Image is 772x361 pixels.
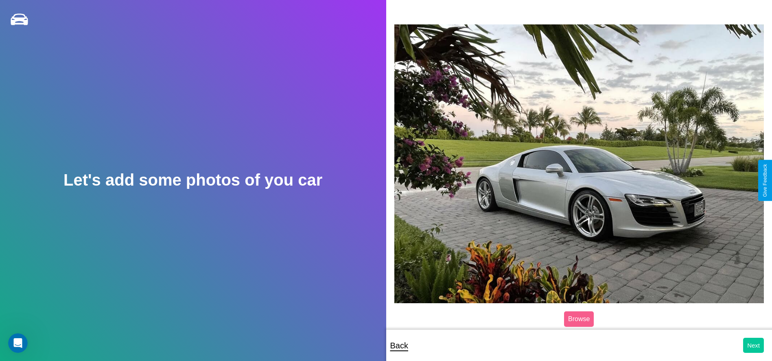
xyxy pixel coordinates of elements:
[63,171,322,189] h2: Let's add some photos of you car
[8,333,28,353] iframe: Intercom live chat
[762,164,768,197] div: Give Feedback
[743,338,764,353] button: Next
[390,338,408,353] p: Back
[394,24,764,303] img: posted
[564,311,594,327] label: Browse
